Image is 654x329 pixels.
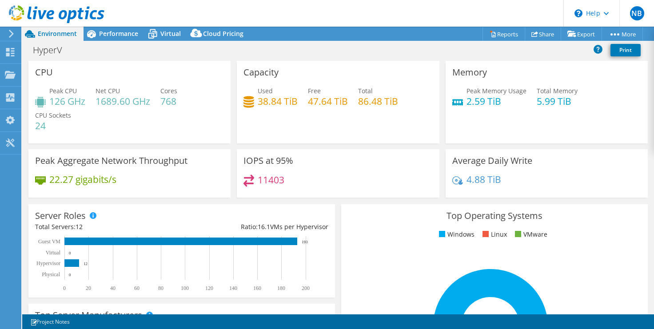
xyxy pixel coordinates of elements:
[99,29,138,38] span: Performance
[160,29,181,38] span: Virtual
[561,27,602,41] a: Export
[258,87,273,95] span: Used
[258,175,284,185] h4: 11403
[182,222,328,232] div: Ratio: VMs per Hypervisor
[437,230,475,239] li: Windows
[49,96,85,106] h4: 126 GHz
[205,285,213,291] text: 120
[602,27,643,41] a: More
[158,285,163,291] text: 80
[302,240,308,244] text: 193
[35,222,182,232] div: Total Servers:
[243,67,279,77] h3: Capacity
[36,260,60,266] text: Hypervisor
[76,222,83,231] span: 12
[96,87,120,95] span: Net CPU
[467,96,526,106] h4: 2.59 TiB
[630,6,644,20] span: NB
[513,230,547,239] li: VMware
[348,211,641,221] h3: Top Operating Systems
[467,87,526,95] span: Peak Memory Usage
[96,96,150,106] h4: 1689.60 GHz
[69,251,71,255] text: 0
[537,96,578,106] h4: 5.99 TiB
[358,87,373,95] span: Total
[35,156,187,166] h3: Peak Aggregate Network Throughput
[277,285,285,291] text: 180
[181,285,189,291] text: 100
[24,316,76,327] a: Project Notes
[203,29,243,38] span: Cloud Pricing
[483,27,525,41] a: Reports
[574,9,582,17] svg: \n
[258,96,298,106] h4: 38.84 TiB
[160,96,177,106] h4: 768
[86,285,91,291] text: 20
[537,87,578,95] span: Total Memory
[35,211,86,221] h3: Server Roles
[35,67,53,77] h3: CPU
[29,45,76,55] h1: HyperV
[467,174,501,184] h4: 4.88 TiB
[243,156,293,166] h3: IOPS at 95%
[258,222,270,231] span: 16.1
[35,111,71,119] span: CPU Sockets
[63,285,66,291] text: 0
[35,121,71,131] h4: 24
[42,271,60,277] text: Physical
[610,44,641,56] a: Print
[49,174,116,184] h4: 22.27 gigabits/s
[525,27,561,41] a: Share
[49,87,77,95] span: Peak CPU
[358,96,398,106] h4: 86.48 TiB
[480,230,507,239] li: Linux
[35,310,142,320] h3: Top Server Manufacturers
[160,87,177,95] span: Cores
[308,87,321,95] span: Free
[134,285,140,291] text: 60
[46,250,61,256] text: Virtual
[253,285,261,291] text: 160
[38,238,60,245] text: Guest VM
[308,96,348,106] h4: 47.64 TiB
[229,285,237,291] text: 140
[69,273,71,277] text: 0
[302,285,310,291] text: 200
[84,262,88,266] text: 12
[452,156,532,166] h3: Average Daily Write
[452,67,487,77] h3: Memory
[38,29,77,38] span: Environment
[110,285,116,291] text: 40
